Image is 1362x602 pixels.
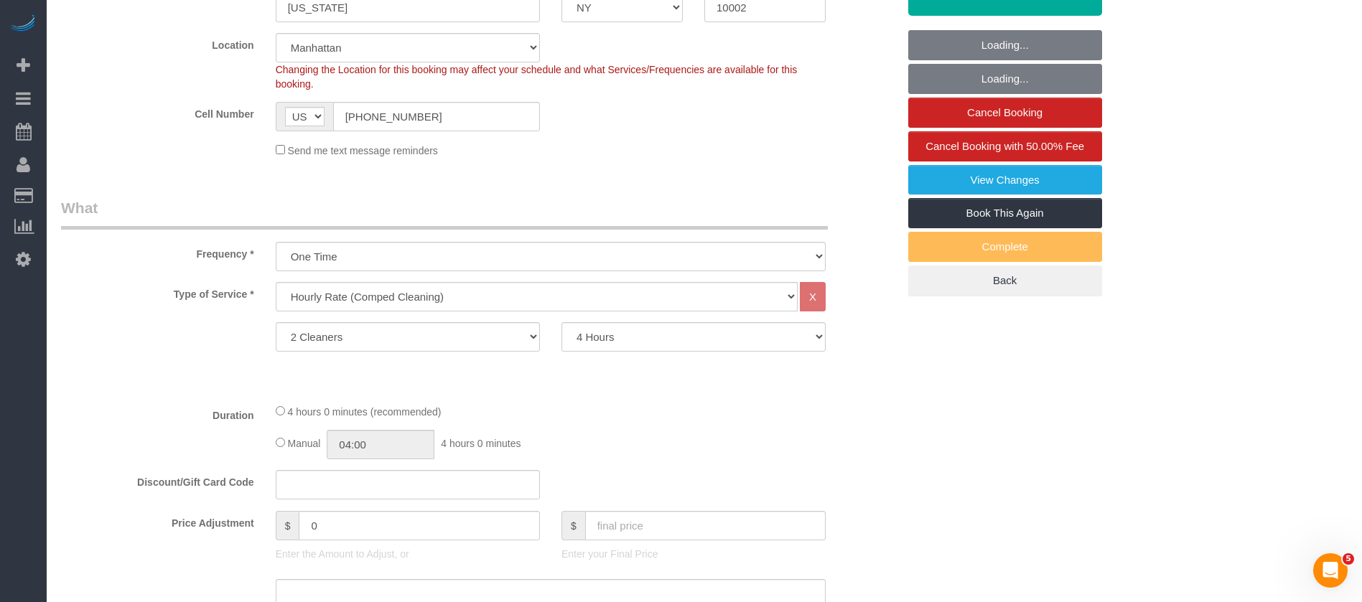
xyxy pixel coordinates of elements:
legend: What [61,197,828,230]
a: Cancel Booking [908,98,1102,128]
span: Changing the Location for this booking may affect your schedule and what Services/Frequencies are... [276,64,798,90]
span: $ [276,511,299,540]
img: Automaid Logo [9,14,37,34]
iframe: Intercom live chat [1313,553,1348,588]
span: 4 hours 0 minutes [441,438,521,449]
p: Enter the Amount to Adjust, or [276,547,540,561]
a: View Changes [908,165,1102,195]
a: Cancel Booking with 50.00% Fee [908,131,1102,161]
p: Enter your Final Price [561,547,826,561]
a: Back [908,265,1102,296]
span: Send me text message reminders [288,145,438,156]
span: Manual [288,438,321,449]
input: final price [585,511,826,540]
label: Type of Service * [50,282,265,301]
a: Book This Again [908,198,1102,228]
label: Discount/Gift Card Code [50,470,265,489]
label: Cell Number [50,102,265,121]
span: Cancel Booking with 50.00% Fee [925,140,1084,152]
span: 4 hours 0 minutes (recommended) [288,406,442,418]
label: Duration [50,403,265,423]
label: Frequency * [50,242,265,261]
label: Price Adjustment [50,511,265,530]
span: $ [561,511,585,540]
input: Cell Number [333,102,540,131]
span: 5 [1343,553,1354,565]
label: Location [50,33,265,52]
